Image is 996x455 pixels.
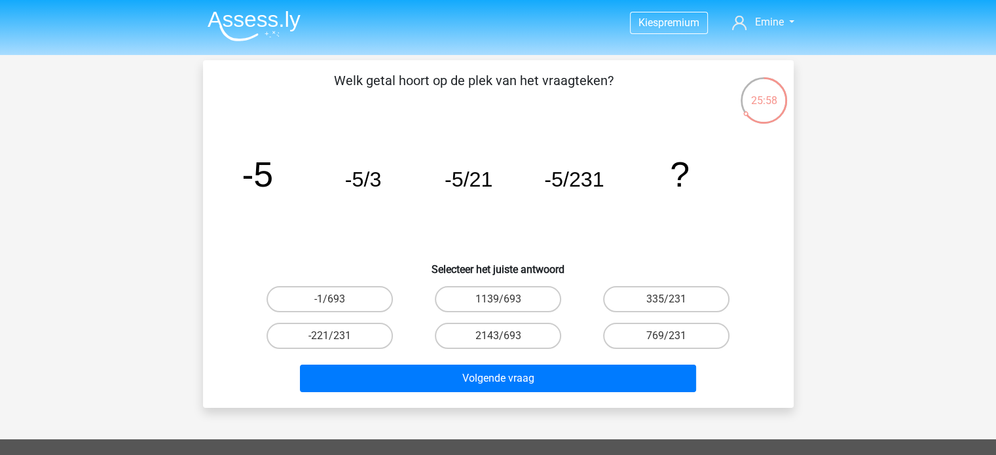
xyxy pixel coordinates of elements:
span: Emine [754,16,783,28]
label: 769/231 [603,323,729,349]
button: Volgende vraag [300,365,696,392]
label: -1/693 [267,286,393,312]
img: Assessly [208,10,301,41]
label: 1139/693 [435,286,561,312]
label: 335/231 [603,286,729,312]
tspan: -5/21 [444,168,492,191]
tspan: -5/231 [544,168,604,191]
span: Kies [638,16,658,29]
p: Welk getal hoort op de plek van het vraagteken? [224,71,724,110]
span: premium [658,16,699,29]
label: 2143/693 [435,323,561,349]
label: -221/231 [267,323,393,349]
tspan: ? [670,155,690,194]
a: Kiespremium [631,14,707,31]
h6: Selecteer het juiste antwoord [224,253,773,276]
a: Emine [727,14,799,30]
tspan: -5 [242,155,273,194]
tspan: -5/3 [344,168,381,191]
div: 25:58 [739,76,788,109]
